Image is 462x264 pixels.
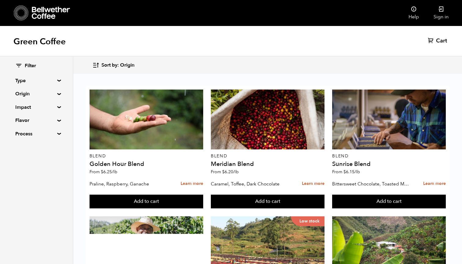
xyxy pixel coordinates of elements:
[233,169,239,175] span: /lb
[90,154,203,158] p: Blend
[211,169,239,175] span: From
[15,117,57,124] summary: Flavor
[211,154,324,158] p: Blend
[25,63,36,69] span: Filter
[211,161,324,167] h4: Meridian Blend
[436,37,447,45] span: Cart
[181,177,203,190] a: Learn more
[101,169,117,175] bdi: 6.25
[90,169,117,175] span: From
[15,90,57,97] summary: Origin
[101,169,103,175] span: $
[291,216,324,226] p: Low stock
[101,62,134,69] span: Sort by: Origin
[222,169,239,175] bdi: 6.20
[90,179,167,189] p: Praline, Raspberry, Ganache
[302,177,324,190] a: Learn more
[15,130,57,137] summary: Process
[343,169,346,175] span: $
[423,177,446,190] a: Learn more
[90,161,203,167] h4: Golden Hour Blend
[332,169,360,175] span: From
[354,169,360,175] span: /lb
[211,195,324,209] button: Add to cart
[332,154,446,158] p: Blend
[90,195,203,209] button: Add to cart
[332,161,446,167] h4: Sunrise Blend
[13,36,66,47] h1: Green Coffee
[15,104,57,111] summary: Impact
[428,37,449,45] a: Cart
[332,179,409,189] p: Bittersweet Chocolate, Toasted Marshmallow, Candied Orange, Praline
[112,169,117,175] span: /lb
[15,77,57,84] summary: Type
[332,195,446,209] button: Add to cart
[92,58,134,72] button: Sort by: Origin
[222,169,225,175] span: $
[343,169,360,175] bdi: 6.15
[211,179,288,189] p: Caramel, Toffee, Dark Chocolate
